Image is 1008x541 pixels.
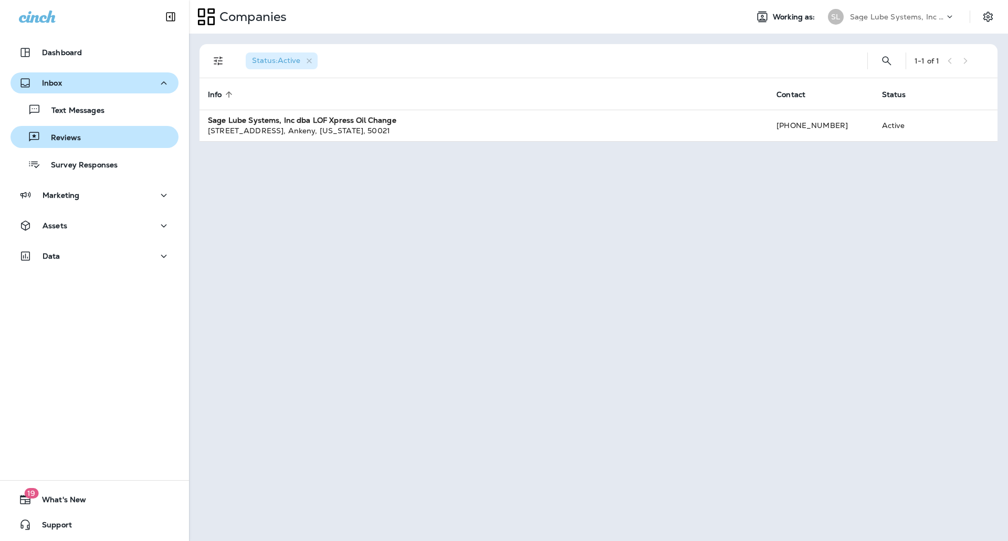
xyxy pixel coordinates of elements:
[43,221,67,230] p: Assets
[40,133,81,143] p: Reviews
[915,57,939,65] div: 1 - 1 of 1
[882,90,906,99] span: Status
[768,110,873,141] td: [PHONE_NUMBER]
[828,9,844,25] div: SL
[43,191,79,199] p: Marketing
[10,514,178,535] button: Support
[10,246,178,267] button: Data
[208,115,396,125] strong: Sage Lube Systems, Inc dba LOF Xpress Oil Change
[10,215,178,236] button: Assets
[31,521,72,533] span: Support
[252,56,300,65] span: Status : Active
[979,7,997,26] button: Settings
[43,252,60,260] p: Data
[42,79,62,87] p: Inbox
[776,90,819,99] span: Contact
[31,495,86,508] span: What's New
[10,72,178,93] button: Inbox
[776,90,805,99] span: Contact
[10,99,178,121] button: Text Messages
[10,126,178,148] button: Reviews
[42,48,82,57] p: Dashboard
[10,42,178,63] button: Dashboard
[156,6,185,27] button: Collapse Sidebar
[41,106,104,116] p: Text Messages
[208,90,236,99] span: Info
[208,90,222,99] span: Info
[10,153,178,175] button: Survey Responses
[874,110,941,141] td: Active
[246,52,318,69] div: Status:Active
[10,489,178,510] button: 19What's New
[208,125,760,136] div: [STREET_ADDRESS] , Ankeny , [US_STATE] , 50021
[215,9,287,25] p: Companies
[40,161,118,171] p: Survey Responses
[882,90,920,99] span: Status
[876,50,897,71] button: Search Companies
[208,50,229,71] button: Filters
[10,185,178,206] button: Marketing
[850,13,944,21] p: Sage Lube Systems, Inc dba LOF Xpress Oil Change
[773,13,817,22] span: Working as:
[24,488,38,498] span: 19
